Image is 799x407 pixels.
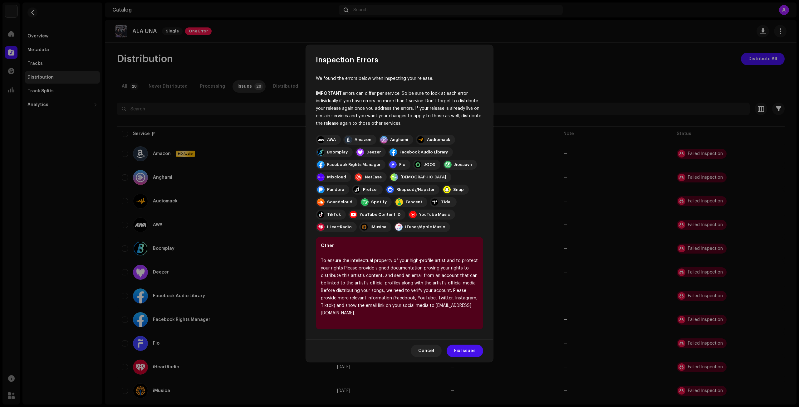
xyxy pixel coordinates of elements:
div: Flo [399,162,405,167]
div: Pandora [327,187,344,192]
div: Mixcloud [327,175,346,180]
div: Soundcloud [327,200,352,205]
div: Facebook Audio Library [399,150,448,155]
div: Jiosaavn [454,162,472,167]
div: Anghami [390,137,408,142]
div: iHeartRadio [327,225,352,230]
div: Rhapsody/Napster [396,187,434,192]
div: Spotify [371,200,387,205]
div: To ensure the intellectual property of your high-profile artist and to protect your rights Please... [321,257,478,317]
div: YouTube Music [419,212,450,217]
strong: IMPORTANT: [316,91,343,96]
div: We found the errors below when inspecting your release. [316,75,483,82]
div: AWA [327,137,336,142]
div: Boomplay [327,150,348,155]
div: iMusica [370,225,386,230]
span: Cancel [418,345,434,357]
div: Tidal [441,200,452,205]
span: Inspection Errors [316,55,378,65]
div: Amazon [355,137,371,142]
b: Other [321,244,334,248]
div: Deezer [366,150,381,155]
div: JOOX [424,162,435,167]
div: iTunes/Apple Music [405,225,445,230]
span: Fix Issues [454,345,476,357]
button: Cancel [411,345,442,357]
div: Facebook Rights Manager [327,162,380,167]
div: NetEase [365,175,382,180]
div: Audiomack [427,137,450,142]
button: Fix Issues [447,345,483,357]
div: Snap [453,187,464,192]
div: YouTube Content ID [360,212,400,217]
div: TikTok [327,212,341,217]
div: errors can differ per service. So be sure to look at each error individually if you have errors o... [316,90,483,127]
div: Pretzel [363,187,378,192]
div: [DEMOGRAPHIC_DATA] [400,175,446,180]
div: Tencent [405,200,422,205]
